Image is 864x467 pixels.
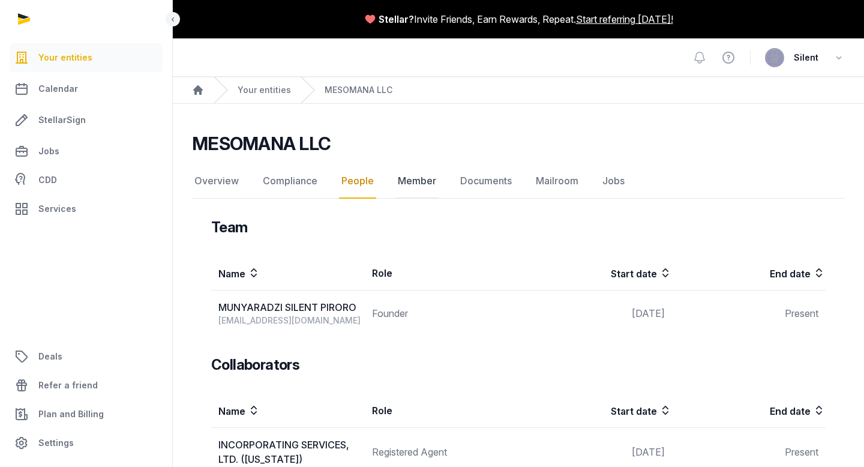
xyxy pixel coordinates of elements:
[218,315,364,327] div: [EMAIL_ADDRESS][DOMAIN_NAME]
[218,438,364,466] div: INCORPORATING SERVICES, LTD. ([US_STATE])
[211,355,299,375] h3: Collaborators
[518,291,672,337] td: [DATE]
[533,164,581,199] a: Mailroom
[10,106,163,134] a: StellarSign
[211,256,365,291] th: Name
[600,164,627,199] a: Jobs
[395,164,439,199] a: Member
[38,202,76,216] span: Services
[173,77,864,104] nav: Breadcrumb
[38,349,62,364] span: Deals
[10,43,163,72] a: Your entities
[576,12,673,26] a: Start referring [DATE]!
[218,300,364,315] div: MUNYARADZI SILENT PIRORO
[339,164,376,199] a: People
[10,429,163,457] a: Settings
[38,113,86,127] span: StellarSign
[785,446,818,458] span: Present
[192,133,331,154] h2: MESOMANA LLC
[672,256,826,291] th: End date
[804,409,864,467] iframe: Chat Widget
[211,218,248,237] h3: Team
[325,84,392,96] a: MESOMANA LLC
[765,48,784,67] img: avatar
[10,400,163,429] a: Plan and Billing
[365,256,518,291] th: Role
[365,394,518,428] th: Role
[260,164,320,199] a: Compliance
[38,378,98,393] span: Refer a friend
[38,144,59,158] span: Jobs
[10,371,163,400] a: Refer a friend
[379,12,414,26] span: Stellar?
[10,74,163,103] a: Calendar
[10,137,163,166] a: Jobs
[672,394,826,428] th: End date
[211,394,365,428] th: Name
[38,436,74,450] span: Settings
[192,164,241,199] a: Overview
[38,407,104,421] span: Plan and Billing
[38,82,78,96] span: Calendar
[10,342,163,371] a: Deals
[10,168,163,192] a: CDD
[192,164,845,199] nav: Tabs
[785,307,818,319] span: Present
[794,50,818,65] span: Silent
[458,164,514,199] a: Documents
[238,84,291,96] a: Your entities
[518,394,672,428] th: Start date
[38,50,92,65] span: Your entities
[518,256,672,291] th: Start date
[365,291,518,337] td: Founder
[38,173,57,187] span: CDD
[10,194,163,223] a: Services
